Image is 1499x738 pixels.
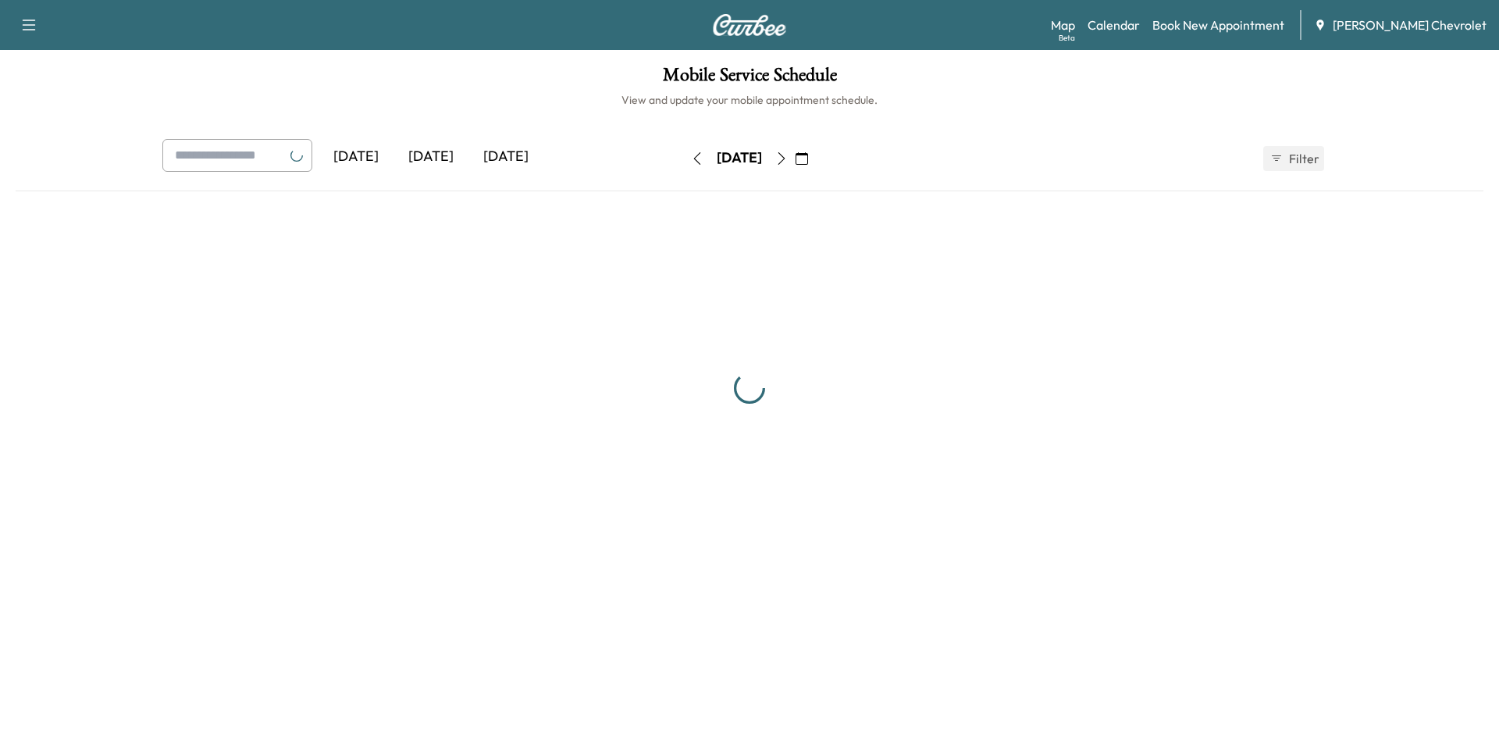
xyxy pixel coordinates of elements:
[717,148,762,168] div: [DATE]
[1051,16,1075,34] a: MapBeta
[319,139,393,175] div: [DATE]
[16,92,1483,108] h6: View and update your mobile appointment schedule.
[1088,16,1140,34] a: Calendar
[1333,16,1487,34] span: [PERSON_NAME] Chevrolet
[1152,16,1284,34] a: Book New Appointment
[468,139,543,175] div: [DATE]
[712,14,787,36] img: Curbee Logo
[1059,32,1075,44] div: Beta
[1289,149,1317,168] span: Filter
[16,66,1483,92] h1: Mobile Service Schedule
[393,139,468,175] div: [DATE]
[1263,146,1324,171] button: Filter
